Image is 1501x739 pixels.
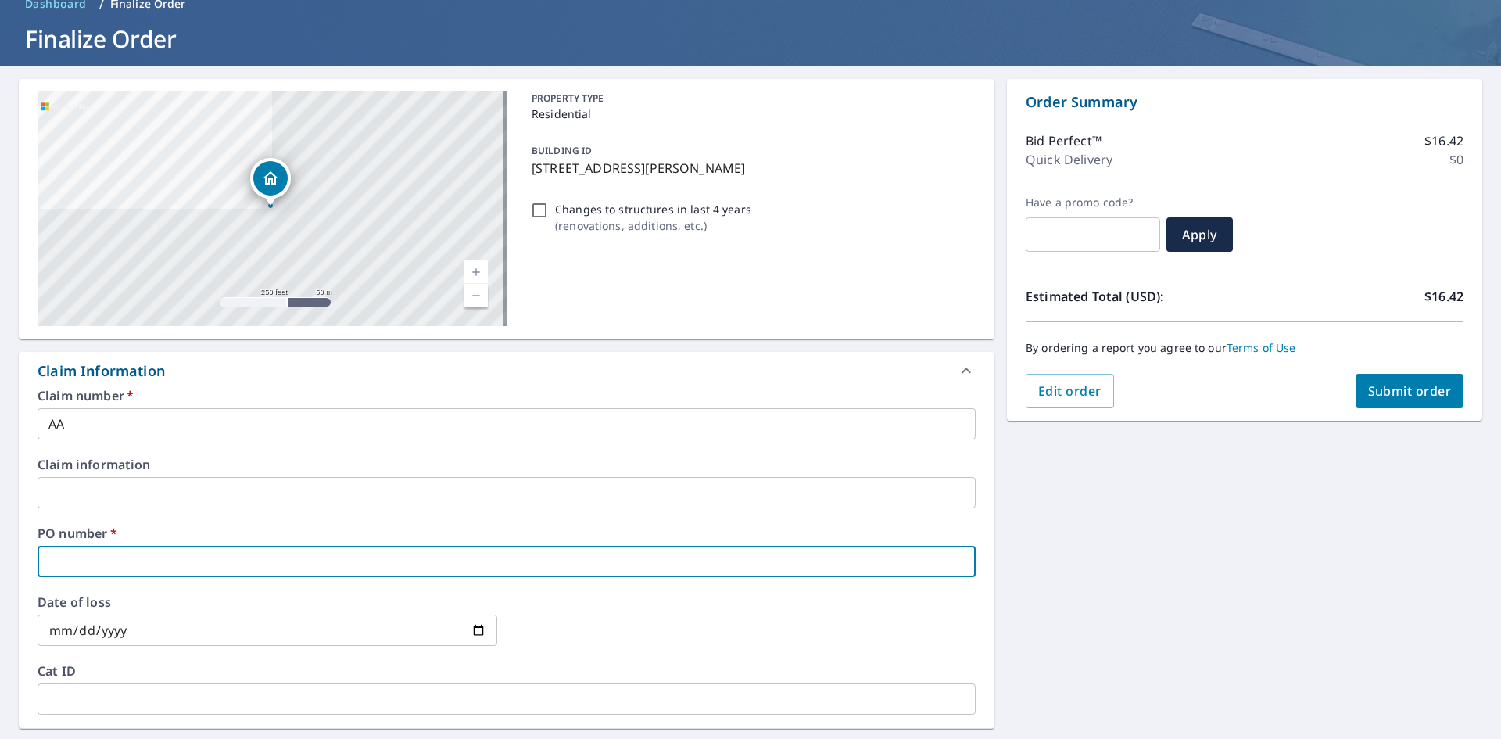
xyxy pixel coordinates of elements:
button: Edit order [1026,374,1114,408]
div: Claim Information [38,361,165,382]
p: Bid Perfect™ [1026,131,1102,150]
div: Dropped pin, building 1, Residential property, 110 Buck Hill Rd Easton, CT 06612 [250,158,291,206]
p: $0 [1449,150,1463,169]
div: Claim Information [19,352,994,389]
p: $16.42 [1424,131,1463,150]
p: BUILDING ID [532,144,592,157]
p: $16.42 [1424,287,1463,306]
p: By ordering a report you agree to our [1026,341,1463,355]
p: PROPERTY TYPE [532,91,969,106]
label: Claim number [38,389,976,402]
label: Cat ID [38,665,976,677]
p: ( renovations, additions, etc. ) [555,217,751,234]
button: Submit order [1356,374,1464,408]
h1: Finalize Order [19,23,1482,55]
a: Current Level 17, Zoom In [464,260,488,284]
p: Changes to structures in last 4 years [555,201,751,217]
p: [STREET_ADDRESS][PERSON_NAME] [532,159,969,178]
p: Order Summary [1026,91,1463,113]
p: Estimated Total (USD): [1026,287,1245,306]
label: PO number [38,527,976,540]
p: Quick Delivery [1026,150,1112,169]
label: Date of loss [38,596,497,608]
a: Current Level 17, Zoom Out [464,284,488,307]
a: Terms of Use [1227,340,1296,355]
label: Have a promo code? [1026,196,1160,210]
label: Claim information [38,458,976,471]
span: Apply [1179,226,1220,243]
button: Apply [1166,217,1233,252]
span: Submit order [1368,382,1452,400]
p: Residential [532,106,969,122]
span: Edit order [1038,382,1102,400]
